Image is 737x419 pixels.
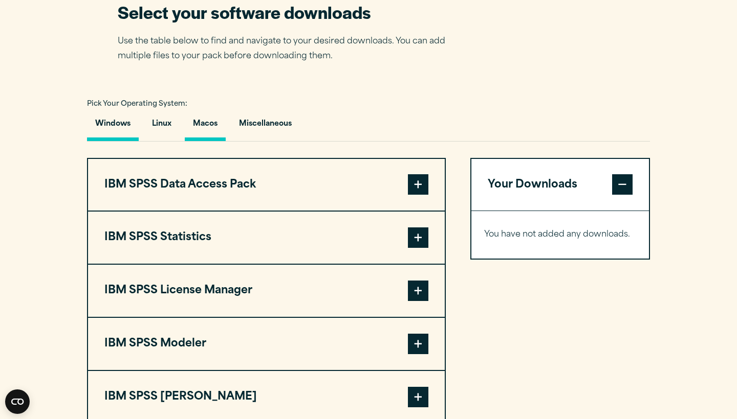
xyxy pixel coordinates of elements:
p: Use the table below to find and navigate to your desired downloads. You can add multiple files to... [118,34,461,64]
button: Windows [87,112,139,141]
span: Pick Your Operating System: [87,101,187,107]
button: Miscellaneous [231,112,300,141]
p: You have not added any downloads. [484,227,636,242]
button: Macos [185,112,226,141]
div: Your Downloads [471,211,649,259]
button: Your Downloads [471,159,649,211]
button: Linux [144,112,180,141]
button: IBM SPSS Data Access Pack [88,159,445,211]
button: IBM SPSS License Manager [88,265,445,317]
button: Open CMP widget [5,389,30,414]
button: IBM SPSS Statistics [88,212,445,264]
button: IBM SPSS Modeler [88,318,445,370]
h2: Select your software downloads [118,1,461,24]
